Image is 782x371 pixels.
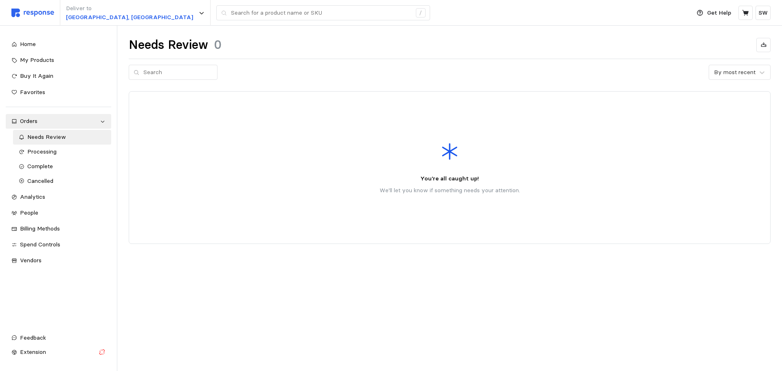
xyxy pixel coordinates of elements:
[20,117,97,126] div: Orders
[714,68,756,77] div: By most recent
[11,9,54,17] img: svg%3e
[6,331,111,345] button: Feedback
[6,253,111,268] a: Vendors
[13,145,112,159] a: Processing
[6,222,111,236] a: Billing Methods
[20,334,46,341] span: Feedback
[6,237,111,252] a: Spend Controls
[129,37,208,53] h1: Needs Review
[20,209,38,216] span: People
[420,174,479,183] p: You're all caught up!
[27,177,53,184] span: Cancelled
[66,13,193,22] p: [GEOGRAPHIC_DATA], [GEOGRAPHIC_DATA]
[6,69,111,83] a: Buy It Again
[13,130,112,145] a: Needs Review
[214,37,222,53] h1: 0
[66,4,193,13] p: Deliver to
[6,85,111,100] a: Favorites
[20,40,36,48] span: Home
[6,37,111,52] a: Home
[20,88,45,96] span: Favorites
[13,174,112,189] a: Cancelled
[27,133,66,140] span: Needs Review
[13,159,112,174] a: Complete
[20,193,45,200] span: Analytics
[707,9,731,18] p: Get Help
[416,8,426,18] div: /
[756,6,771,20] button: SW
[20,56,54,64] span: My Products
[20,257,42,264] span: Vendors
[380,186,520,195] p: We'll let you know if something needs your attention.
[6,53,111,68] a: My Products
[6,206,111,220] a: People
[20,225,60,232] span: Billing Methods
[20,72,53,79] span: Buy It Again
[6,345,111,360] button: Extension
[27,162,53,170] span: Complete
[20,241,60,248] span: Spend Controls
[758,9,768,18] p: SW
[6,114,111,129] a: Orders
[6,190,111,204] a: Analytics
[143,65,213,80] input: Search
[692,5,736,21] button: Get Help
[231,6,411,20] input: Search for a product name or SKU
[20,348,46,356] span: Extension
[27,148,57,155] span: Processing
